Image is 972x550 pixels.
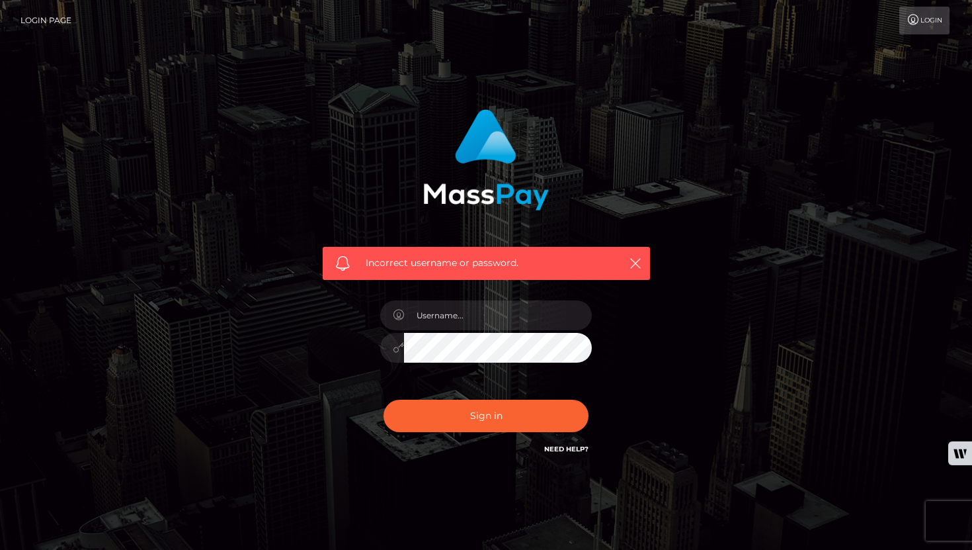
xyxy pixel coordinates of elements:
[404,300,592,330] input: Username...
[384,400,588,432] button: Sign in
[20,7,71,34] a: Login Page
[366,256,607,270] span: Incorrect username or password.
[544,445,588,453] a: Need Help?
[899,7,950,34] a: Login
[423,109,549,210] img: MassPay Login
